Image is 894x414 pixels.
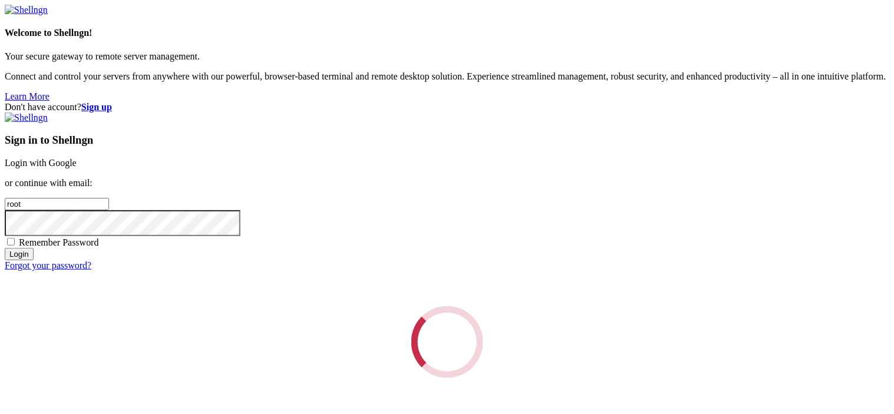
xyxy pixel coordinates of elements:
[5,91,50,101] a: Learn More
[5,5,48,15] img: Shellngn
[5,158,77,168] a: Login with Google
[5,102,889,112] div: Don't have account?
[7,238,15,246] input: Remember Password
[19,237,99,247] span: Remember Password
[398,294,495,390] div: Loading...
[5,248,34,260] input: Login
[5,134,889,147] h3: Sign in to Shellngn
[5,51,889,62] p: Your secure gateway to remote server management.
[5,198,109,210] input: Email address
[5,260,91,270] a: Forgot your password?
[5,71,889,82] p: Connect and control your servers from anywhere with our powerful, browser-based terminal and remo...
[5,112,48,123] img: Shellngn
[5,178,889,188] p: or continue with email:
[81,102,112,112] a: Sign up
[5,28,889,38] h4: Welcome to Shellngn!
